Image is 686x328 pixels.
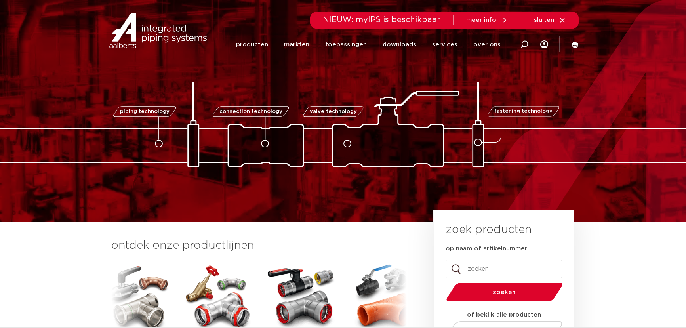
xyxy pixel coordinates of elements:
span: zoeken [467,289,542,295]
label: op naam of artikelnummer [446,245,527,253]
a: toepassingen [325,29,367,60]
a: services [432,29,457,60]
span: valve technology [309,109,356,114]
a: over ons [473,29,501,60]
span: connection technology [219,109,282,114]
strong: of bekijk alle producten [467,312,541,318]
h3: ontdek onze productlijnen [111,238,407,254]
nav: Menu [236,29,501,60]
span: NIEUW: myIPS is beschikbaar [323,16,440,24]
a: producten [236,29,268,60]
span: meer info [466,17,496,23]
button: zoeken [443,282,566,302]
input: zoeken [446,260,562,278]
span: sluiten [534,17,554,23]
a: sluiten [534,17,566,24]
span: piping technology [120,109,169,114]
a: downloads [383,29,416,60]
h3: zoek producten [446,222,532,238]
a: markten [284,29,309,60]
a: meer info [466,17,508,24]
span: fastening technology [494,109,553,114]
